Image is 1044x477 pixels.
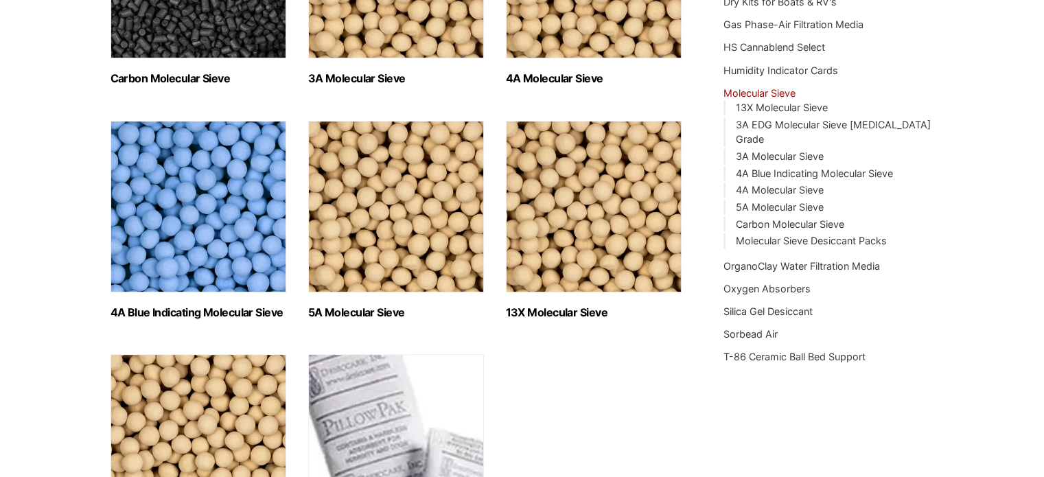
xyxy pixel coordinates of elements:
a: 3A Molecular Sieve [735,150,823,162]
img: 13X Molecular Sieve [506,121,682,292]
a: Molecular Sieve Desiccant Packs [735,235,886,246]
a: T-86 Ceramic Ball Bed Support [723,351,866,362]
h2: 3A Molecular Sieve [308,72,484,85]
a: Silica Gel Desiccant [723,305,813,317]
a: 13X Molecular Sieve [735,102,827,113]
a: Visit product category 5A Molecular Sieve [308,121,484,319]
a: Oxygen Absorbers [723,283,811,294]
a: 5A Molecular Sieve [735,201,823,213]
a: Visit product category 4A Blue Indicating Molecular Sieve [111,121,286,319]
a: Molecular Sieve [723,87,796,99]
img: 5A Molecular Sieve [308,121,484,292]
h2: 5A Molecular Sieve [308,306,484,319]
a: OrganoClay Water Filtration Media [723,260,880,272]
a: 3A EDG Molecular Sieve [MEDICAL_DATA] Grade [735,119,930,146]
h2: Carbon Molecular Sieve [111,72,286,85]
img: 4A Blue Indicating Molecular Sieve [111,121,286,292]
a: Gas Phase-Air Filtration Media [723,19,863,30]
h2: 4A Molecular Sieve [506,72,682,85]
a: 4A Blue Indicating Molecular Sieve [735,167,892,179]
a: 4A Molecular Sieve [735,184,823,196]
h2: 13X Molecular Sieve [506,306,682,319]
h2: 4A Blue Indicating Molecular Sieve [111,306,286,319]
a: HS Cannablend Select [723,41,825,53]
a: Sorbead Air [723,328,778,340]
a: Carbon Molecular Sieve [735,218,844,230]
a: Humidity Indicator Cards [723,65,838,76]
a: Visit product category 13X Molecular Sieve [506,121,682,319]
